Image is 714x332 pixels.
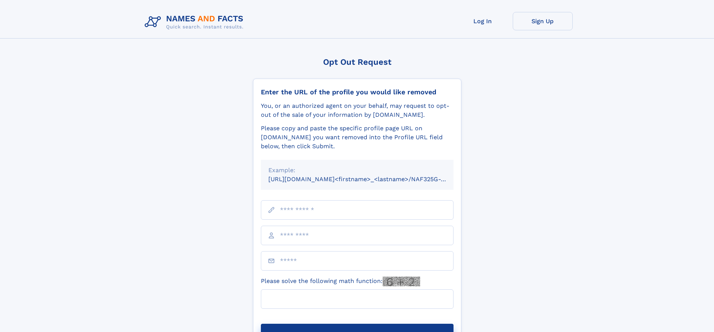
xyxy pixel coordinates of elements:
[261,101,454,119] div: You, or an authorized agent on your behalf, may request to opt-out of the sale of your informatio...
[513,12,573,30] a: Sign Up
[261,124,454,151] div: Please copy and paste the specific profile page URL on [DOMAIN_NAME] you want removed into the Pr...
[142,12,250,32] img: Logo Names and Facts
[268,166,446,175] div: Example:
[261,277,420,286] label: Please solve the following math function:
[253,57,461,67] div: Opt Out Request
[268,176,468,183] small: [URL][DOMAIN_NAME]<firstname>_<lastname>/NAF325G-xxxxxxxx
[453,12,513,30] a: Log In
[261,88,454,96] div: Enter the URL of the profile you would like removed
